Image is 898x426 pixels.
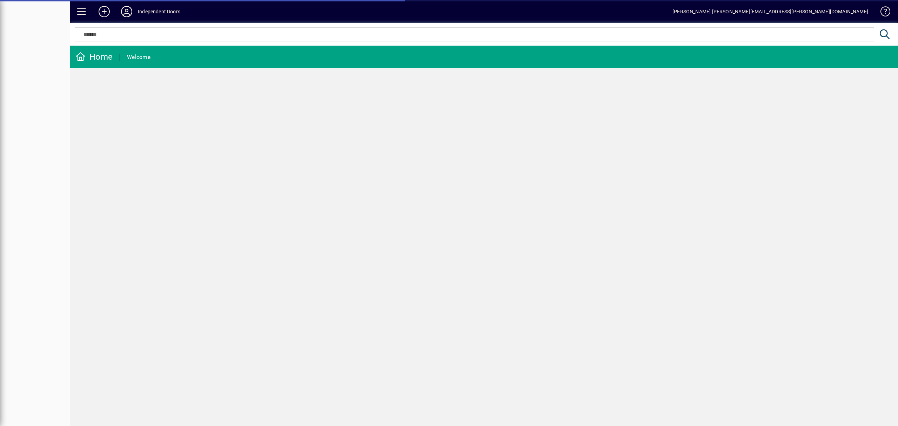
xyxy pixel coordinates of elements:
[127,52,150,63] div: Welcome
[75,51,113,62] div: Home
[115,5,138,18] button: Profile
[138,6,180,17] div: Independent Doors
[875,1,889,24] a: Knowledge Base
[93,5,115,18] button: Add
[672,6,868,17] div: [PERSON_NAME] [PERSON_NAME][EMAIL_ADDRESS][PERSON_NAME][DOMAIN_NAME]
